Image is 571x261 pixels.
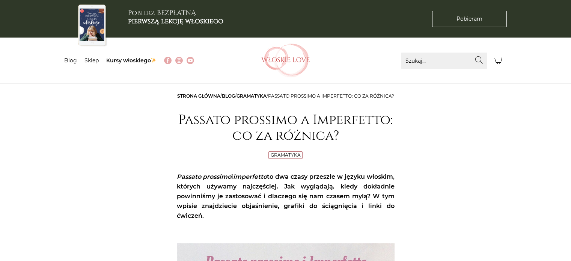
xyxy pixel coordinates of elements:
[128,17,223,26] b: pierwszą lekcję włoskiego
[177,112,395,144] h1: Passato prossimo a Imperfetto: co za różnica?
[84,57,99,64] a: Sklep
[261,44,310,77] img: Włoskielove
[491,53,507,69] button: Koszyk
[64,57,77,64] a: Blog
[177,93,394,99] span: / / /
[177,172,395,221] p: i to dwa czasy przeszłe w języku włoskim, których używamy najczęściej. Jak wyglądają, kiedy dokła...
[401,53,487,69] input: Szukaj...
[271,152,301,158] a: Gramatyka
[106,57,157,64] a: Kursy włoskiego
[177,93,220,99] a: Strona główna
[456,15,482,23] span: Pobieram
[432,11,507,27] a: Pobieram
[237,93,267,99] a: Gramatyka
[128,9,223,25] h3: Pobierz BEZPŁATNĄ
[177,173,232,180] em: Passato prossimo
[222,93,235,99] a: Blog
[268,93,394,99] span: Passato prossimo a Imperfetto: co za różnica?
[151,57,156,63] img: ✨
[233,173,267,180] em: imperfetto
